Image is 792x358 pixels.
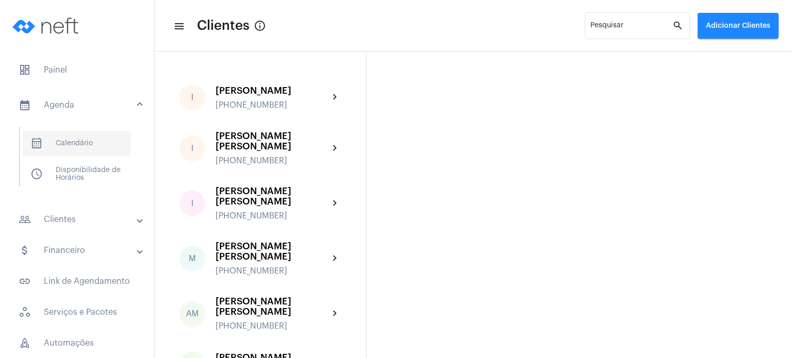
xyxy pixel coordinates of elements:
mat-panel-title: Clientes [19,213,138,226]
div: [PERSON_NAME] [PERSON_NAME] [216,241,329,262]
span: sidenav icon [19,64,31,76]
div: [PHONE_NUMBER] [216,266,329,276]
div: [PHONE_NUMBER] [216,211,329,220]
button: Button that displays a tooltip when focused or hovered over [250,15,270,36]
img: logo-neft-novo-2.png [8,5,86,46]
input: Pesquisar [590,24,672,32]
mat-icon: sidenav icon [19,275,31,287]
span: Clientes [197,18,250,34]
div: [PERSON_NAME] [PERSON_NAME] [216,186,329,207]
span: sidenav icon [30,168,43,180]
mat-icon: sidenav icon [19,244,31,257]
div: [PHONE_NUMBER] [216,321,329,331]
div: AM [179,301,205,327]
div: [PERSON_NAME] [216,86,329,96]
button: Adicionar Clientes [698,13,779,39]
mat-icon: chevron_right [329,142,341,155]
span: Painel [10,58,144,82]
span: Adicionar Clientes [706,22,770,29]
div: I [179,84,205,110]
mat-expansion-panel-header: sidenav iconClientes [6,207,154,232]
div: I [179,191,205,216]
mat-icon: sidenav icon [19,99,31,111]
span: sidenav icon [19,306,31,318]
span: Calendário [22,131,131,156]
mat-expansion-panel-header: sidenav iconAgenda [6,89,154,122]
mat-icon: chevron_right [329,252,341,265]
div: M [179,246,205,271]
span: Serviços e Pacotes [10,300,144,325]
div: sidenav iconAgenda [6,122,154,201]
div: I [179,135,205,161]
mat-panel-title: Agenda [19,99,138,111]
div: [PHONE_NUMBER] [216,100,329,110]
span: sidenav icon [19,337,31,349]
mat-icon: chevron_right [329,308,341,320]
mat-icon: search [672,20,685,32]
span: Automações [10,331,144,355]
mat-icon: sidenav icon [173,20,184,32]
mat-icon: sidenav icon [19,213,31,226]
mat-icon: chevron_right [329,91,341,104]
span: sidenav icon [30,137,43,149]
mat-expansion-panel-header: sidenav iconFinanceiro [6,238,154,263]
span: Link de Agendamento [10,269,144,294]
span: Disponibilidade de Horários [22,162,131,186]
div: [PERSON_NAME] [PERSON_NAME] [216,131,329,151]
div: [PHONE_NUMBER] [216,156,329,165]
mat-panel-title: Financeiro [19,244,138,257]
div: [PERSON_NAME] [PERSON_NAME] [216,296,329,317]
mat-icon: Button that displays a tooltip when focused or hovered over [254,20,266,32]
mat-icon: chevron_right [329,197,341,210]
